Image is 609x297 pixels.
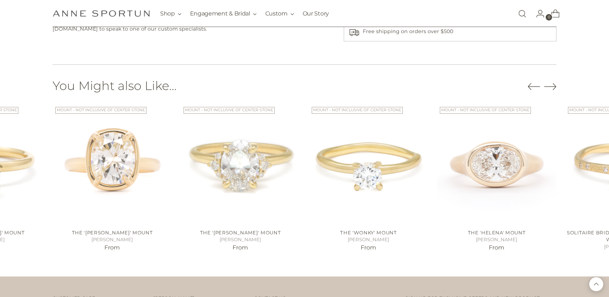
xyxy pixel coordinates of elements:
p: From [53,243,172,252]
p: From [309,243,428,252]
p: From [181,243,300,252]
a: The 'Helena' Mount [437,104,556,224]
button: Custom [265,6,294,22]
h5: [PERSON_NAME] [53,236,172,243]
a: The 'Haley' Mount [53,104,172,224]
a: Anne Sportun Fine Jewellery [53,10,150,17]
a: The '[PERSON_NAME]' Mount [72,230,153,235]
button: Engagement & Bridal [190,6,257,22]
a: Our Story [303,6,329,22]
h5: [PERSON_NAME] [437,236,556,243]
p: Free shipping on orders over $500 [363,28,453,35]
span: 0 [546,14,552,21]
a: Open cart modal [545,6,560,21]
img: Solitaire Bridal Mount with Wonky Band - Anne Sportun Fine Jewellery [309,104,428,224]
button: Move to next carousel slide [544,80,556,93]
h5: [PERSON_NAME] [309,236,428,243]
p: From [437,243,556,252]
a: Go to the account page [530,6,545,21]
button: Move to previous carousel slide [528,81,540,93]
button: Back to top [589,277,603,291]
h2: You Might also Like... [53,79,177,92]
a: The '[PERSON_NAME]' Mount [200,230,281,235]
a: Open search modal [515,6,529,21]
a: The 'Wonky' Mount [340,230,397,235]
a: The 'Kathleen' Mount [181,104,300,224]
a: The 'Helena' Mount [468,230,526,235]
button: Shop [160,6,181,22]
h5: [PERSON_NAME] [181,236,300,243]
a: The 'Wonky' Mount [309,104,428,224]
